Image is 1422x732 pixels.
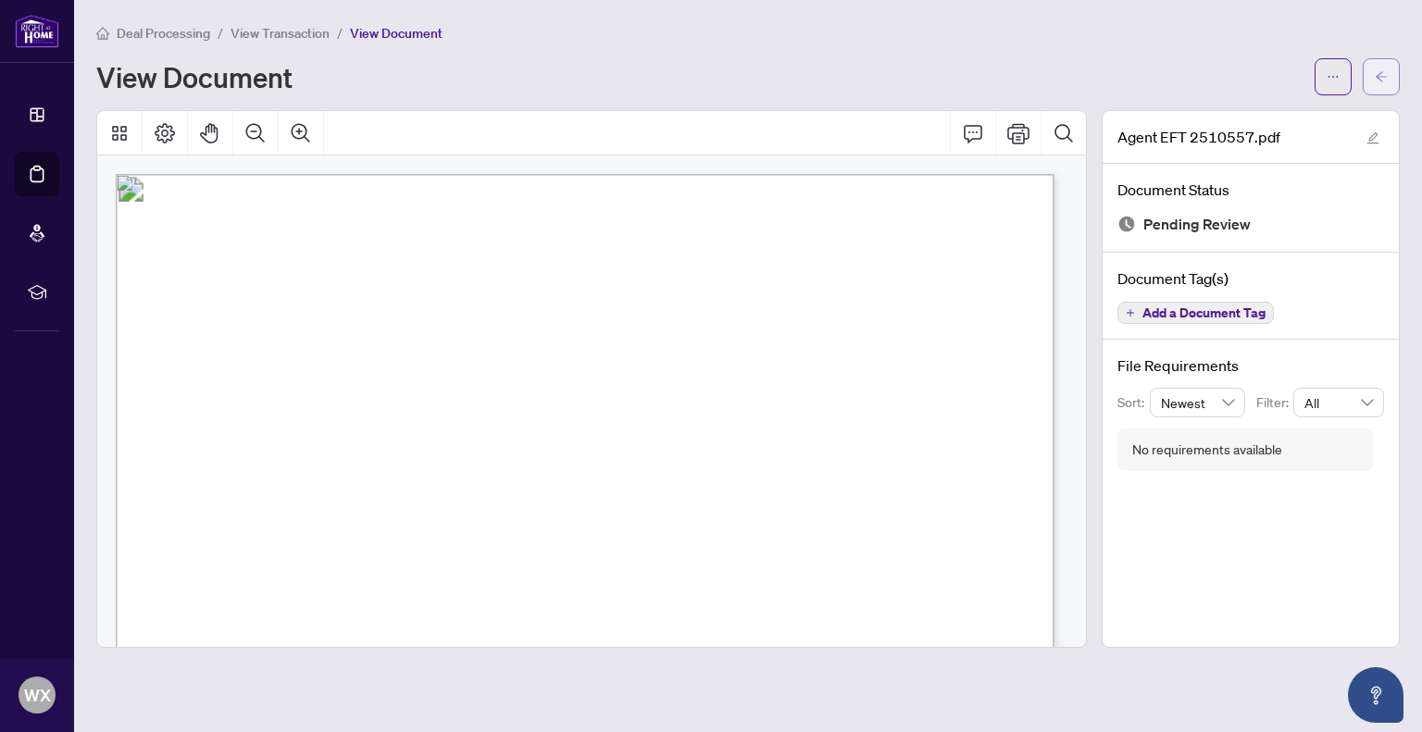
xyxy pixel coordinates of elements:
[1304,389,1373,416] span: All
[1348,667,1403,723] button: Open asap
[1117,302,1274,324] button: Add a Document Tag
[337,22,343,43] li: /
[231,25,330,42] span: View Transaction
[1143,212,1251,237] span: Pending Review
[218,22,223,43] li: /
[1117,126,1280,148] span: Agent EFT 2510557.pdf
[350,25,443,42] span: View Document
[96,62,293,92] h1: View Document
[1117,392,1150,413] p: Sort:
[1117,267,1384,290] h4: Document Tag(s)
[1375,70,1388,83] span: arrow-left
[24,682,51,708] span: WX
[1256,392,1293,413] p: Filter:
[1117,215,1136,233] img: Document Status
[1366,131,1379,144] span: edit
[15,14,59,48] img: logo
[1117,354,1384,377] h4: File Requirements
[1117,179,1384,201] h4: Document Status
[1132,440,1282,460] div: No requirements available
[1161,389,1235,416] span: Newest
[96,27,109,40] span: home
[1327,70,1340,83] span: ellipsis
[1126,308,1135,317] span: plus
[1142,306,1266,319] span: Add a Document Tag
[117,25,210,42] span: Deal Processing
